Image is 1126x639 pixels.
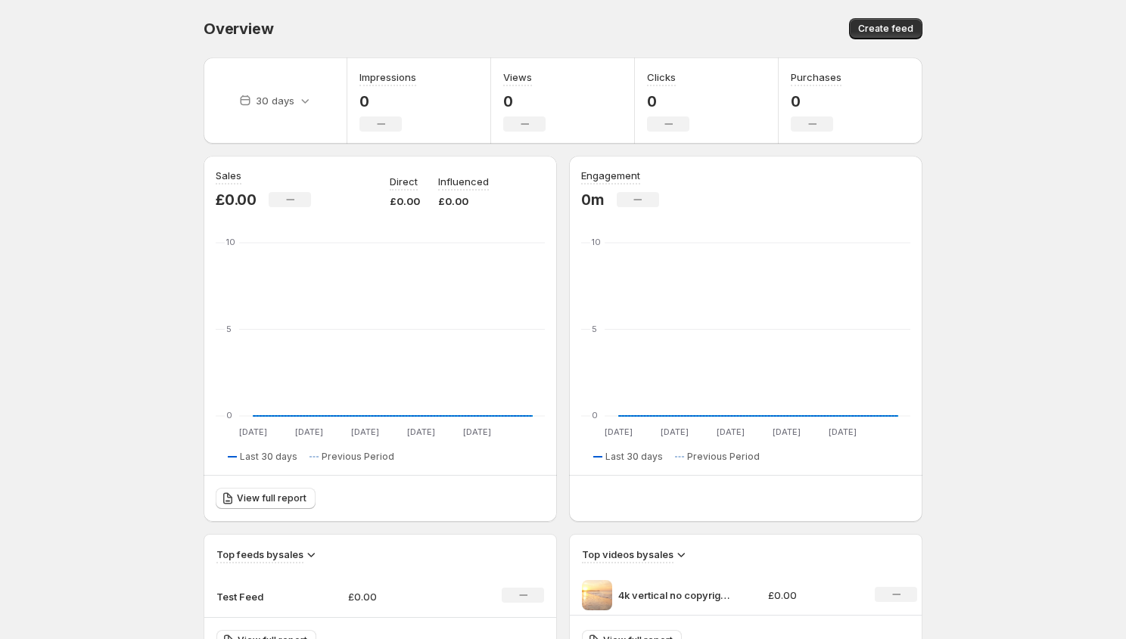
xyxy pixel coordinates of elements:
span: Create feed [858,23,913,35]
text: 5 [592,324,597,334]
span: Previous Period [322,451,394,463]
text: [DATE] [829,427,857,437]
p: 30 days [256,93,294,108]
button: Create feed [849,18,922,39]
p: 0 [503,92,546,110]
p: 4k vertical no copyright video _ Shorts_ Nature💖_ #4kvertical [618,588,732,603]
text: [DATE] [351,427,379,437]
text: [DATE] [717,427,745,437]
text: [DATE] [605,427,633,437]
text: [DATE] [239,427,267,437]
h3: Impressions [359,70,416,85]
text: 10 [226,237,235,247]
h3: Top videos by sales [582,547,673,562]
p: 0 [791,92,841,110]
p: 0m [581,191,605,209]
text: 10 [592,237,601,247]
p: £0.00 [348,589,456,604]
text: 0 [592,410,598,420]
p: Test Feed [216,589,292,604]
a: View full report [216,488,316,509]
span: Overview [204,20,273,38]
text: [DATE] [463,427,491,437]
h3: Views [503,70,532,85]
h3: Engagement [581,168,640,183]
h3: Clicks [647,70,676,85]
p: Direct [390,174,418,189]
span: Previous Period [687,451,760,463]
span: Last 30 days [240,451,297,463]
text: [DATE] [773,427,801,437]
p: £0.00 [438,194,489,209]
p: 0 [647,92,689,110]
p: 0 [359,92,416,110]
text: [DATE] [295,427,323,437]
p: Influenced [438,174,489,189]
p: £0.00 [390,194,420,209]
span: Last 30 days [605,451,663,463]
span: View full report [237,492,306,504]
p: £0.00 [768,588,857,603]
text: 5 [226,324,232,334]
text: [DATE] [661,427,689,437]
p: £0.00 [216,191,257,209]
text: 0 [226,410,232,420]
img: 4k vertical no copyright video _ Shorts_ Nature💖_ #4kvertical [582,580,612,610]
text: [DATE] [407,427,435,437]
h3: Purchases [791,70,841,85]
h3: Sales [216,168,241,183]
h3: Top feeds by sales [216,547,303,562]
